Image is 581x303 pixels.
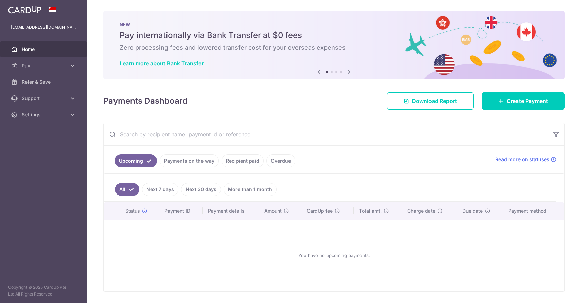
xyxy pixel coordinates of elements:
[307,207,333,214] span: CardUp fee
[412,97,457,105] span: Download Report
[495,156,549,163] span: Read more on statuses
[8,5,41,14] img: CardUp
[115,154,157,167] a: Upcoming
[120,22,548,27] p: NEW
[103,11,565,79] img: Bank transfer banner
[203,202,259,220] th: Payment details
[103,95,188,107] h4: Payments Dashboard
[224,183,277,196] a: More than 1 month
[115,183,139,196] a: All
[407,207,435,214] span: Charge date
[22,95,67,102] span: Support
[11,24,76,31] p: [EMAIL_ADDRESS][DOMAIN_NAME]
[482,92,565,110] a: Create Payment
[142,183,178,196] a: Next 7 days
[104,123,548,145] input: Search by recipient name, payment id or reference
[503,202,564,220] th: Payment method
[22,111,67,118] span: Settings
[266,154,295,167] a: Overdue
[120,30,548,41] h5: Pay internationally via Bank Transfer at $0 fees
[22,46,67,53] span: Home
[359,207,382,214] span: Total amt.
[120,60,204,67] a: Learn more about Bank Transfer
[387,92,474,110] a: Download Report
[125,207,140,214] span: Status
[495,156,556,163] a: Read more on statuses
[181,183,221,196] a: Next 30 days
[22,79,67,85] span: Refer & Save
[120,44,548,52] h6: Zero processing fees and lowered transfer cost for your overseas expenses
[160,154,219,167] a: Payments on the way
[222,154,264,167] a: Recipient paid
[462,207,483,214] span: Due date
[264,207,282,214] span: Amount
[22,62,67,69] span: Pay
[112,225,556,285] div: You have no upcoming payments.
[507,97,548,105] span: Create Payment
[159,202,203,220] th: Payment ID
